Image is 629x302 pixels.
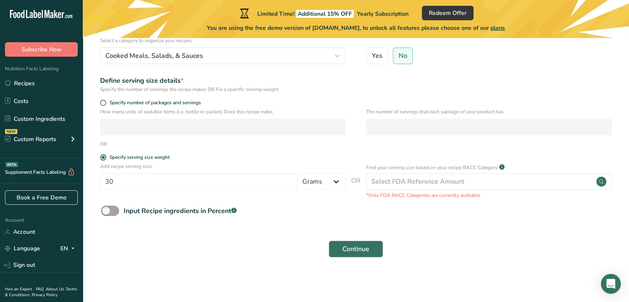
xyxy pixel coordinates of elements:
div: OR [100,140,107,148]
input: Type your serving size here [100,173,297,190]
div: NEW [5,129,17,134]
p: Add recipe serving size. [100,163,346,170]
p: The number of servings that each package of your product has. [366,108,612,115]
div: Specify serving size weight [110,154,170,161]
div: Limited Time! [238,8,409,18]
span: plans [490,24,505,32]
button: Subscribe Now [5,42,78,57]
div: Select FDA Reference Amount [371,177,464,187]
span: No [399,52,407,60]
span: Continue [342,244,369,254]
span: Yearly Subscription [357,10,409,18]
div: Specify the number of servings the recipe makes OR Fix a specific serving weight [100,86,346,93]
p: Select a category to organize your recipes [100,37,346,44]
div: Input Recipe ingredients in Percent [124,206,237,216]
span: Yes [372,52,383,60]
a: Book a Free Demo [5,190,78,205]
div: Define serving size details [100,76,346,86]
span: Additional 15% OFF [296,10,354,18]
div: Custom Reports [5,135,56,144]
p: *Only FDA RACC Categories are currently available [366,192,612,199]
div: BETA [5,162,18,167]
span: You are using the free demo version of [DOMAIN_NAME], to unlock all features please choose one of... [207,24,505,32]
a: Language [5,241,40,256]
span: Subscribe Now [22,45,62,54]
button: Continue [329,241,383,257]
span: Cooked Meals, Salads, & Sauces [105,51,203,61]
a: Hire an Expert . [5,286,34,292]
button: Cooked Meals, Salads, & Sauces [100,48,346,64]
div: EN [60,244,78,254]
div: Open Intercom Messenger [601,274,621,294]
a: Privacy Policy [32,292,57,298]
a: FAQ . [36,286,46,292]
p: Find your serving size based on your recipe RACC Category [366,164,497,171]
span: Redeem Offer [429,9,466,17]
span: Specify number of packages and servings [106,100,201,106]
a: About Us . [46,286,66,292]
button: Redeem Offer [422,6,474,20]
p: How many units of sealable items (i.e. bottle or packet) Does this recipe make. [100,108,346,115]
span: OR [351,176,361,199]
a: Terms & Conditions . [5,286,77,298]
